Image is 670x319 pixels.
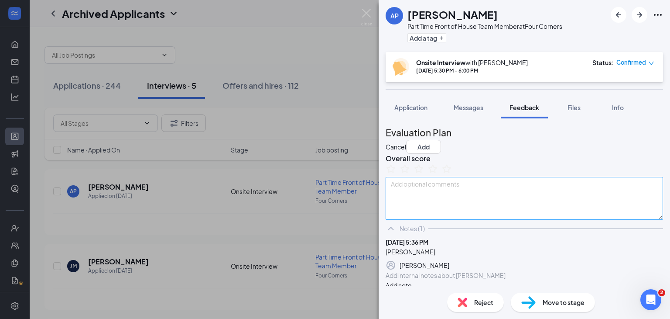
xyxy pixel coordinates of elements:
[634,10,645,20] svg: ArrowRight
[441,163,452,174] svg: StarBorder
[616,58,646,67] span: Confirmed
[400,224,425,233] div: Notes (1)
[407,22,562,31] div: Part Time Front of House Team Member at Four Corners
[454,104,483,111] span: Messages
[386,260,396,270] svg: Profile
[416,58,528,67] div: with [PERSON_NAME]
[658,289,665,296] span: 2
[416,67,528,74] div: [DATE] 5:30 PM - 6:00 PM
[416,59,465,66] b: Onsite Interview
[386,223,396,234] svg: ChevronUp
[407,33,446,42] button: PlusAdd a tag
[567,104,581,111] span: Files
[612,104,624,111] span: Info
[592,58,614,67] div: Status :
[386,125,663,140] h2: Evaluation Plan
[474,298,493,307] span: Reject
[386,163,396,174] svg: StarBorder
[613,10,624,20] svg: ArrowLeftNew
[400,260,449,270] div: [PERSON_NAME]
[386,281,412,290] button: Add note
[439,35,444,41] svg: Plus
[653,10,663,20] svg: Ellipses
[427,163,438,174] svg: StarBorder
[640,289,661,310] iframe: Intercom live chat
[611,7,626,23] button: ArrowLeftNew
[386,247,663,257] div: [PERSON_NAME]
[406,140,441,154] button: Add
[386,142,406,152] button: Cancel
[543,298,585,307] span: Move to stage
[407,7,498,22] h1: [PERSON_NAME]
[632,7,647,23] button: ArrowRight
[386,238,428,246] span: [DATE] 5:36 PM
[648,60,654,66] span: down
[400,163,410,174] svg: StarBorder
[386,154,663,163] h3: Overall score
[509,104,539,111] span: Feedback
[390,11,399,20] div: AP
[414,163,424,174] svg: StarBorder
[394,104,427,111] span: Application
